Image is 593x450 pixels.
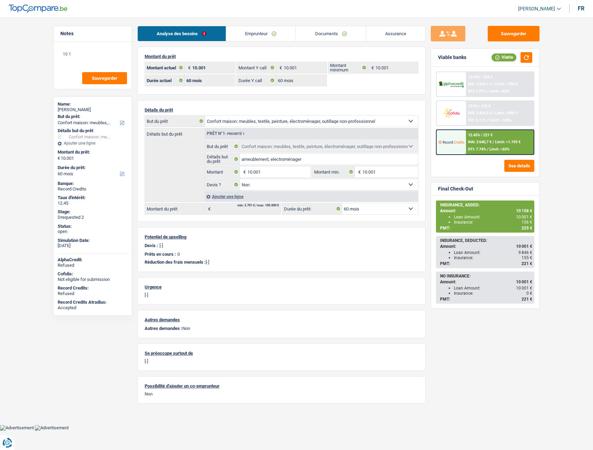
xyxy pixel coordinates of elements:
[328,62,368,73] label: Montant minimum
[495,82,517,86] span: Limit: >750 €
[58,263,128,268] div: Refused
[145,128,205,136] label: Détails but du prêt
[145,284,418,290] p: Urgence
[516,280,532,284] span: 10 001 €
[438,80,464,88] img: AlphaCredit
[438,107,464,119] img: Cofidis
[454,215,532,219] div: Loan Amount:
[468,82,492,86] span: NAI: 2 854,1 €
[518,6,555,12] span: [PERSON_NAME]
[312,166,354,177] label: Montant min.
[58,200,128,206] div: 12.45
[145,234,418,239] p: Potentiel de upselling
[205,192,418,202] div: Ajouter une ligne
[522,297,532,302] span: 221 €
[205,141,240,152] label: But du prêt
[177,252,180,257] p: 0
[9,4,67,13] img: TopCompare Logo
[145,351,418,356] p: Se préoccupe surtout de
[489,118,512,123] span: Limit: <100%
[145,54,418,59] p: Montant du prêt
[493,82,494,86] span: /
[145,383,418,389] p: Possibilité d'ajouter un co-emprunteur
[205,154,240,165] label: Détails but du prêt
[504,160,534,172] button: See details
[487,118,488,123] span: /
[58,215,128,220] div: Drequested 2
[454,286,532,291] div: Loan Amount:
[60,31,125,37] h5: Notes
[58,141,128,146] div: Ajouter une ligne
[205,166,240,177] label: Montant
[237,75,276,86] label: Durée Y call
[522,220,532,225] span: 156 €
[145,292,418,297] p: [-]
[145,326,182,331] span: Autres demandes :
[58,277,128,282] div: Not eligible for submission
[226,26,296,41] a: Emprunteur
[493,111,494,115] span: /
[493,140,494,144] span: /
[58,156,60,161] span: €
[440,208,532,213] div: Amount:
[516,208,532,213] span: 10 158 €
[468,75,493,79] div: 12.99% | 224 €
[488,26,539,41] button: Sauvegarder
[58,114,126,119] label: But du prêt:
[58,149,126,155] label: Montant du prêt:
[145,391,418,397] p: Non
[225,132,245,136] span: - Priorité 1
[355,166,362,177] span: €
[58,165,126,170] label: Durée du prêt:
[516,286,532,291] span: 10 001 €
[145,107,418,112] p: Détails du prêt
[468,111,492,115] span: NAI: 3 436,5 €
[468,147,486,151] span: DTI: 7.74%
[516,244,532,249] span: 10 001 €
[145,260,418,265] p: [-]
[487,89,488,94] span: /
[296,26,366,41] a: Documents
[468,140,492,144] span: NAI: 2 640,7 €
[438,186,473,192] div: Final Check-Out
[58,257,128,263] div: AlphaCredit:
[578,5,584,12] div: fr
[145,252,176,257] p: Prêts en cours :
[145,75,185,86] label: Durée actuel
[489,147,509,151] span: Limit: <65%
[495,111,517,115] span: Limit: >800 €
[82,72,127,84] button: Sauvegarder
[58,128,128,134] div: Détails but du prêt
[487,147,488,151] span: /
[58,209,128,215] div: Stage:
[58,229,128,234] div: open
[440,203,532,207] div: INSURANCE, ADDED:
[58,181,128,186] div: Banque:
[495,140,521,144] span: Limit: >1.193 €
[58,300,128,305] div: Record Credits Atradius:
[440,274,532,278] div: NO INSURANCE:
[58,107,128,112] div: [PERSON_NAME]
[522,261,532,266] span: 221 €
[454,255,532,260] div: Insurance:
[368,62,376,73] span: €
[438,55,466,60] div: Viable banks
[58,243,128,248] div: [DATE]
[522,226,532,231] span: 225 €
[145,359,418,364] p: [-]
[516,215,532,219] span: 10 001 €
[240,166,247,177] span: €
[440,238,532,243] div: INSURANCE, DEDUCTED:
[440,244,532,249] div: Amount:
[138,26,226,41] a: Analyse des besoins
[489,89,509,94] span: Limit: <65%
[440,297,532,302] div: PMT:
[468,133,493,137] div: 12.45% | 221 €
[145,243,158,248] p: Devis :
[526,291,532,296] span: 0 €
[276,62,284,73] span: €
[440,226,532,231] div: PMT:
[58,101,128,107] div: Name:
[513,3,561,14] a: [PERSON_NAME]
[205,131,246,136] div: Prêt n°1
